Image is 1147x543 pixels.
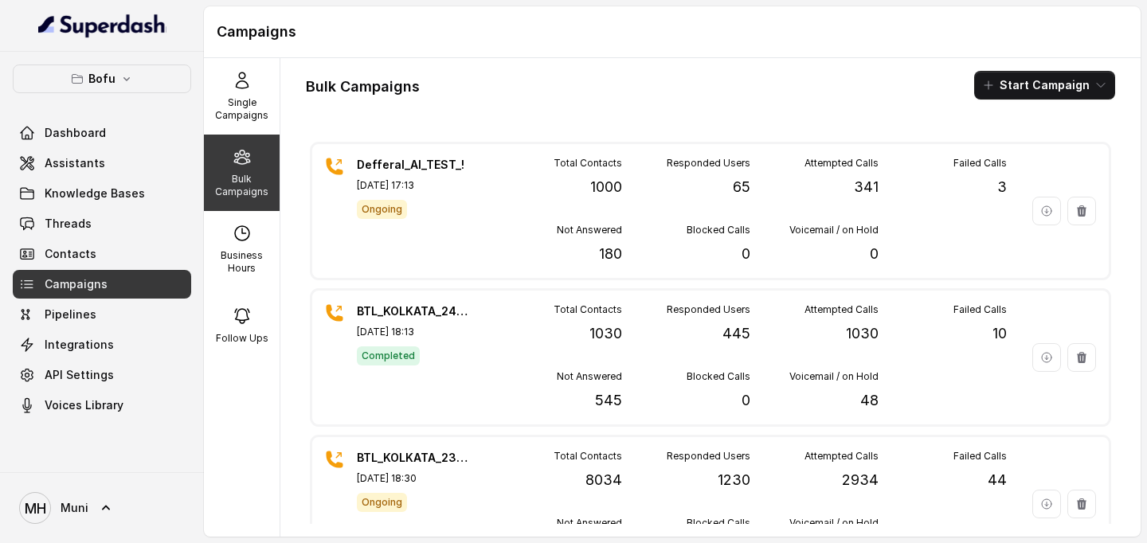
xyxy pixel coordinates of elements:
[357,450,468,466] p: BTL_KOLKATA_2309_01
[554,450,622,463] p: Total Contacts
[585,469,622,491] p: 8034
[38,13,166,38] img: light.svg
[13,270,191,299] a: Campaigns
[357,493,407,512] span: Ongoing
[216,332,268,345] p: Follow Ups
[45,276,108,292] span: Campaigns
[45,367,114,383] span: API Settings
[988,469,1007,491] p: 44
[742,243,750,265] p: 0
[45,155,105,171] span: Assistants
[789,370,879,383] p: Voicemail / on Hold
[687,517,750,529] p: Blocked Calls
[13,119,191,147] a: Dashboard
[554,157,622,170] p: Total Contacts
[357,157,468,173] p: Defferal_AI_TEST_!
[804,450,879,463] p: Attempted Calls
[25,500,46,517] text: MH
[687,370,750,383] p: Blocked Calls
[722,322,750,345] p: 445
[789,224,879,236] p: Voicemail / on Hold
[210,96,273,122] p: Single Campaigns
[742,389,750,412] p: 0
[953,157,1007,170] p: Failed Calls
[13,330,191,359] a: Integrations
[217,19,1128,45] h1: Campaigns
[45,307,96,322] span: Pipelines
[667,450,750,463] p: Responded Users
[589,322,622,345] p: 1030
[13,486,191,530] a: Muni
[554,303,622,316] p: Total Contacts
[789,517,879,529] p: Voicemail / on Hold
[13,300,191,329] a: Pipelines
[687,224,750,236] p: Blocked Calls
[13,209,191,238] a: Threads
[667,157,750,170] p: Responded Users
[45,186,145,201] span: Knowledge Bases
[88,69,115,88] p: Bofu
[718,469,750,491] p: 1230
[804,303,879,316] p: Attempted Calls
[804,157,879,170] p: Attempted Calls
[357,303,468,319] p: BTL_KOLKATA_2409_01
[13,149,191,178] a: Assistants
[974,71,1115,100] button: Start Campaign
[210,173,273,198] p: Bulk Campaigns
[860,389,879,412] p: 48
[210,249,273,275] p: Business Hours
[45,125,106,141] span: Dashboard
[13,64,191,93] button: Bofu
[846,322,879,345] p: 1030
[590,176,622,198] p: 1000
[557,517,622,529] p: Not Answered
[842,469,879,491] p: 2934
[557,224,622,236] p: Not Answered
[599,243,622,265] p: 180
[357,326,468,338] p: [DATE] 18:13
[13,240,191,268] a: Contacts
[45,397,123,413] span: Voices Library
[997,176,1007,198] p: 3
[357,472,468,485] p: [DATE] 18:30
[357,346,420,365] span: Completed
[45,246,96,262] span: Contacts
[595,389,622,412] p: 545
[870,243,879,265] p: 0
[733,176,750,198] p: 65
[13,361,191,389] a: API Settings
[557,370,622,383] p: Not Answered
[357,200,407,219] span: Ongoing
[953,303,1007,316] p: Failed Calls
[61,500,88,516] span: Muni
[357,179,468,192] p: [DATE] 17:13
[45,216,92,232] span: Threads
[13,391,191,420] a: Voices Library
[667,303,750,316] p: Responded Users
[306,74,420,100] h1: Bulk Campaigns
[953,450,1007,463] p: Failed Calls
[854,176,879,198] p: 341
[13,179,191,208] a: Knowledge Bases
[45,337,114,353] span: Integrations
[992,322,1007,345] p: 10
